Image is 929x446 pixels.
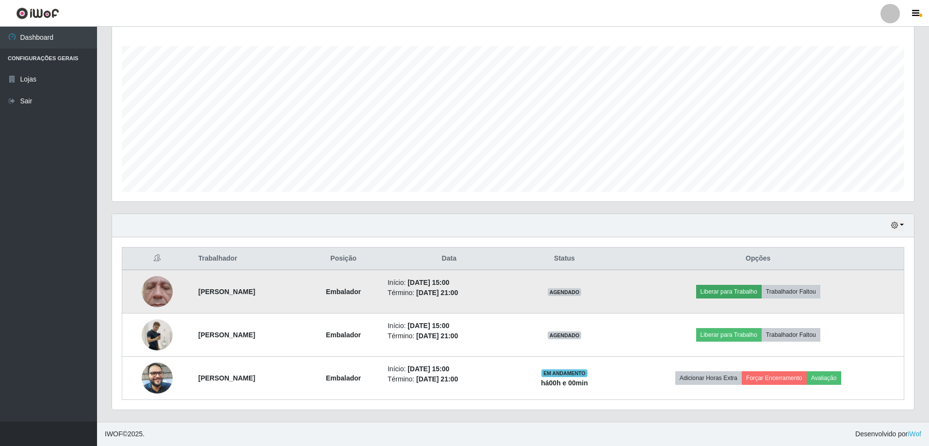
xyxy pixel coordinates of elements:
button: Liberar para Trabalho [696,285,762,298]
button: Liberar para Trabalho [696,328,762,342]
img: 1747494723003.jpeg [142,257,173,326]
span: © 2025 . [105,429,145,439]
li: Início: [388,278,511,288]
button: Avaliação [807,371,841,385]
time: [DATE] 15:00 [407,365,449,373]
strong: há 00 h e 00 min [541,379,588,387]
span: EM ANDAMENTO [541,369,587,377]
button: Trabalhador Faltou [762,328,820,342]
button: Forçar Encerramento [742,371,807,385]
strong: Embalador [326,331,361,339]
img: 1754225362816.jpeg [142,307,173,363]
time: [DATE] 21:00 [416,332,458,340]
button: Adicionar Horas Extra [675,371,742,385]
th: Trabalhador [193,248,305,270]
time: [DATE] 15:00 [407,322,449,330]
img: 1755090695387.jpeg [142,357,173,398]
strong: [PERSON_NAME] [198,374,255,382]
time: [DATE] 21:00 [416,289,458,297]
time: [DATE] 15:00 [407,279,449,286]
span: AGENDADO [548,331,582,339]
li: Término: [388,374,511,384]
li: Início: [388,364,511,374]
li: Término: [388,288,511,298]
span: AGENDADO [548,288,582,296]
th: Status [517,248,613,270]
th: Posição [305,248,382,270]
li: Término: [388,331,511,341]
span: Desenvolvido por [855,429,921,439]
th: Data [382,248,517,270]
button: Trabalhador Faltou [762,285,820,298]
a: iWof [908,430,921,438]
th: Opções [612,248,904,270]
strong: [PERSON_NAME] [198,331,255,339]
strong: Embalador [326,288,361,296]
span: IWOF [105,430,123,438]
li: Início: [388,321,511,331]
strong: [PERSON_NAME] [198,288,255,296]
strong: Embalador [326,374,361,382]
img: CoreUI Logo [16,7,59,19]
time: [DATE] 21:00 [416,375,458,383]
